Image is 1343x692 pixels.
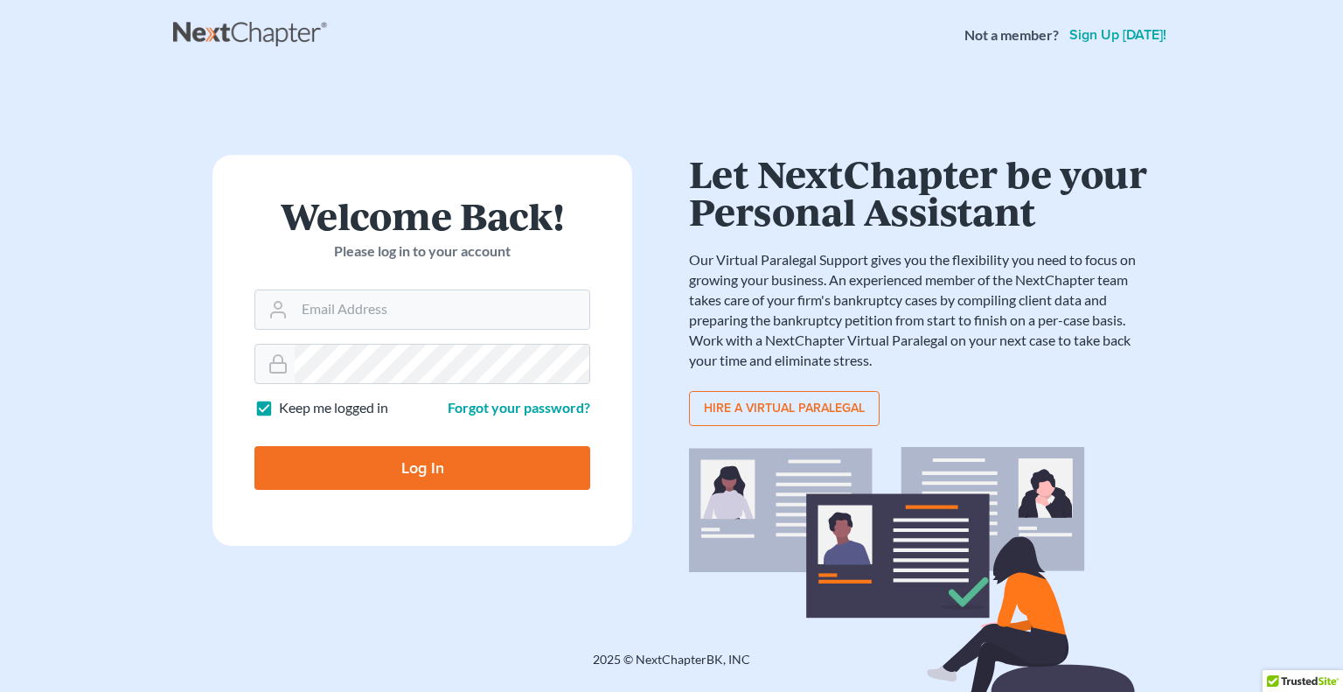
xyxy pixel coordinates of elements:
[1066,28,1170,42] a: Sign up [DATE]!
[254,197,590,234] h1: Welcome Back!
[689,250,1152,370] p: Our Virtual Paralegal Support gives you the flexibility you need to focus on growing your busines...
[689,391,880,426] a: Hire a virtual paralegal
[295,290,589,329] input: Email Address
[254,446,590,490] input: Log In
[173,651,1170,682] div: 2025 © NextChapterBK, INC
[279,398,388,418] label: Keep me logged in
[254,241,590,262] p: Please log in to your account
[964,25,1059,45] strong: Not a member?
[448,399,590,416] a: Forgot your password?
[689,155,1152,229] h1: Let NextChapter be your Personal Assistant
